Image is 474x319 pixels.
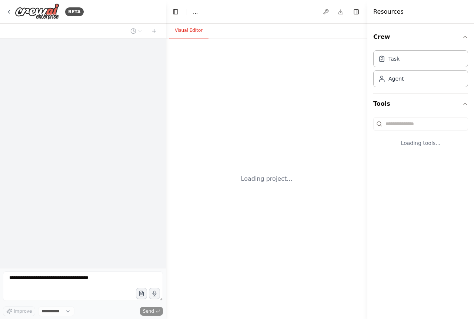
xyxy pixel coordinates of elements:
[3,306,35,316] button: Improve
[14,308,32,314] span: Improve
[241,174,293,183] div: Loading project...
[143,308,154,314] span: Send
[373,114,468,159] div: Tools
[388,55,400,62] div: Task
[373,94,468,114] button: Tools
[373,133,468,153] div: Loading tools...
[373,7,404,16] h4: Resources
[373,27,468,47] button: Crew
[15,3,59,20] img: Logo
[149,288,160,299] button: Click to speak your automation idea
[193,8,198,16] nav: breadcrumb
[140,307,163,316] button: Send
[136,288,147,299] button: Upload files
[373,47,468,93] div: Crew
[148,27,160,35] button: Start a new chat
[170,7,181,17] button: Hide left sidebar
[193,8,198,16] span: ...
[65,7,84,16] div: BETA
[127,27,145,35] button: Switch to previous chat
[388,75,404,82] div: Agent
[169,23,208,38] button: Visual Editor
[351,7,361,17] button: Hide right sidebar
